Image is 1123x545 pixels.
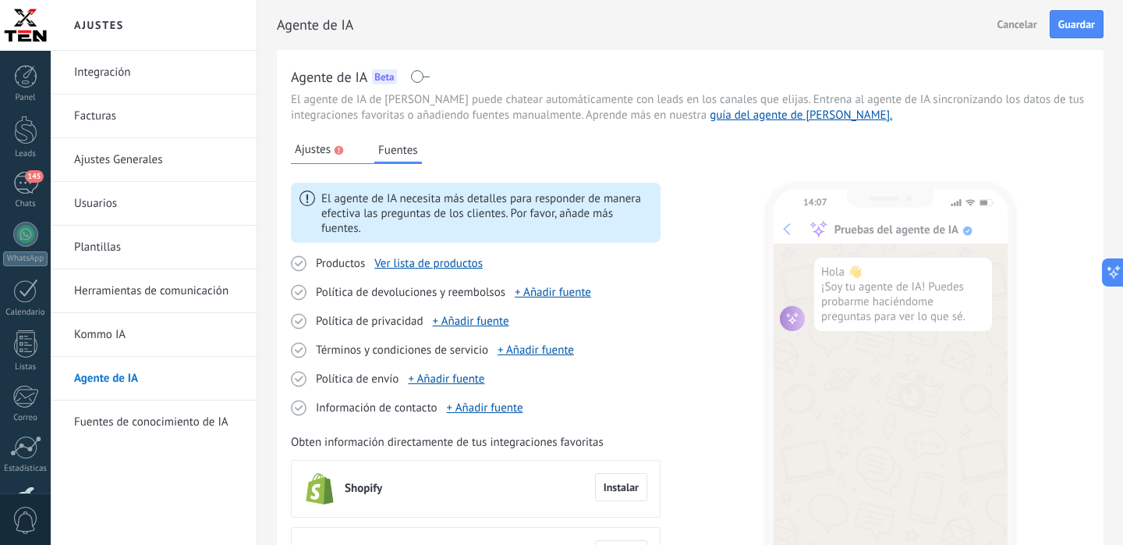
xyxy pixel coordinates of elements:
[3,251,48,266] div: WhatsApp
[3,93,48,103] div: Panel
[51,313,257,357] li: Kommo IA
[316,314,423,329] span: Política de privacidad
[515,285,591,300] a: + Añadir fuente
[51,401,257,443] li: Fuentes de conocimiento de IA
[291,138,348,162] button: Ajustes
[374,256,483,271] a: Ver lista de productos
[74,401,241,444] a: Fuentes de conocimiento de IA
[277,9,990,41] h2: Agente de IA
[604,482,639,493] span: Instalar
[51,138,257,182] li: Ajustes Generales
[710,108,892,123] a: guía del agente de [PERSON_NAME].
[316,401,438,416] span: Información de contacto
[291,435,604,451] span: Obten información directamente de tus integraciones favoritas
[3,362,48,372] div: Listas
[316,256,365,272] span: Productos
[316,285,505,301] span: Política de devoluciones y reembolsos
[291,92,1089,123] span: El agente de IA de [PERSON_NAME] puede chatear automáticamente con leads en los canales que elija...
[51,226,257,269] li: Plantillas
[372,69,396,84] div: Beta
[3,413,48,423] div: Correo
[345,481,382,497] span: Shopify
[408,372,484,386] a: + Añadir fuente
[447,401,523,415] a: + Añadir fuente
[3,199,48,209] div: Chats
[74,313,241,357] a: Kommo IA
[74,182,241,226] a: Usuarios
[374,138,422,164] button: Fuentes
[74,138,241,182] a: Ajustes Generales
[295,142,331,158] span: Ajustes
[3,149,48,159] div: Leads
[316,372,399,387] span: Política de envío
[74,226,241,269] a: Plantillas
[51,94,257,138] li: Facturas
[74,357,241,401] a: Agente de IA
[291,67,367,87] h2: Agente de IA
[1050,10,1104,38] button: Guardar
[595,473,647,501] button: Instalar
[316,343,488,358] span: Términos y condiciones de servicio
[321,190,652,236] div: El agente de IA necesita más detalles para responder de manera efectiva las preguntas de los clie...
[74,51,241,94] a: Integración
[51,269,257,313] li: Herramientas de comunicación
[997,19,1037,30] span: Cancelar
[3,308,48,318] div: Calendario
[1058,19,1095,30] span: Guardar
[25,170,43,183] span: 145
[498,343,574,358] a: + Añadir fuente
[51,357,257,401] li: Agente de IA
[3,464,48,474] div: Estadísticas
[74,269,241,313] a: Herramientas de comunicación
[51,182,257,226] li: Usuarios
[74,94,241,138] a: Facturas
[433,314,509,329] a: + Añadir fuente
[51,51,257,94] li: Integración
[990,12,1044,36] button: Cancelar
